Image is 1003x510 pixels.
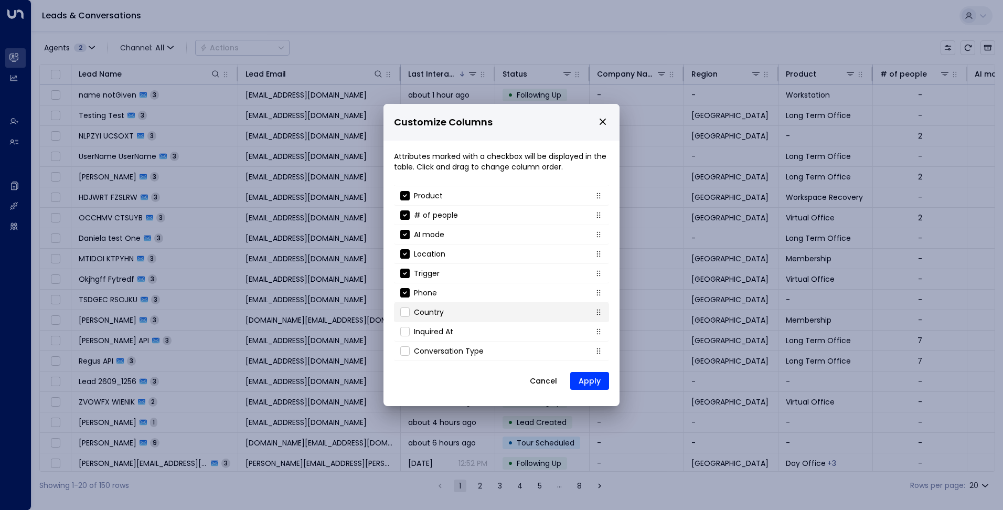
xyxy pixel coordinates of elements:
[414,229,444,240] p: AI mode
[414,307,444,317] p: Country
[394,115,493,130] span: Customize Columns
[414,326,453,337] p: Inquired At
[570,372,609,390] button: Apply
[414,249,445,259] p: Location
[414,346,484,356] p: Conversation Type
[414,210,458,220] p: # of people
[414,288,437,298] p: Phone
[598,117,607,126] button: close
[414,190,443,201] p: Product
[521,371,566,390] button: Cancel
[414,268,440,279] p: Trigger
[394,151,609,172] p: Attributes marked with a checkbox will be displayed in the table. Click and drag to change column...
